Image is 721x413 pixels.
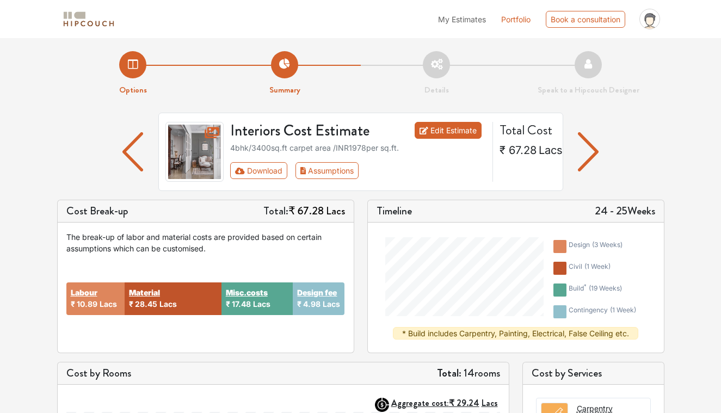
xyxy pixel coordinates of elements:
[230,162,367,179] div: First group
[61,7,116,32] span: logo-horizontal.svg
[122,132,144,171] img: arrow left
[449,397,479,409] span: ₹ 29.24
[230,162,486,179] div: Toolbar with button groups
[377,205,412,218] h5: Timeline
[100,299,117,309] span: Lacs
[584,262,611,270] span: ( 1 week )
[578,132,599,171] img: arrow left
[226,287,268,298] button: Misc.costs
[546,11,625,28] div: Book a consultation
[437,365,461,381] strong: Total:
[538,84,639,96] strong: Speak to a Hipcouch Designer
[569,262,611,275] div: civil
[66,205,128,218] h5: Cost Break-up
[297,299,321,309] span: ₹ 4.98
[288,203,324,219] span: ₹ 67.28
[295,162,359,179] button: Assumptions
[230,162,287,179] button: Download
[66,367,131,380] h5: Cost by Rooms
[391,398,500,408] button: Aggregate cost:₹ 29.24Lacs
[500,122,554,138] h4: Total Cost
[61,10,116,29] img: logo-horizontal.svg
[415,122,482,139] a: Edit Estimate
[66,231,345,254] div: The break-up of labor and material costs are provided based on certain assumptions which can be c...
[589,284,622,292] span: ( 19 weeks )
[129,287,160,298] button: Material
[569,305,636,318] div: contingency
[323,299,340,309] span: Lacs
[129,299,157,309] span: ₹ 28.45
[393,327,638,340] div: * Build includes Carpentry, Painting, Electrical, False Ceiling etc.
[482,397,498,409] span: Lacs
[71,287,97,298] button: Labour
[119,84,147,96] strong: Options
[501,14,531,25] a: Portfolio
[226,299,251,309] span: ₹ 17.48
[263,205,345,218] h5: Total:
[592,241,623,249] span: ( 3 weeks )
[326,203,345,219] span: Lacs
[159,299,177,309] span: Lacs
[391,397,498,409] strong: Aggregate cost:
[269,84,300,96] strong: Summary
[532,367,655,380] h5: Cost by Services
[500,144,537,157] span: ₹ 67.28
[595,205,655,218] h5: 24 - 25 Weeks
[71,299,97,309] span: ₹ 10.89
[569,283,622,297] div: build
[437,367,500,380] h5: 14 rooms
[224,122,403,140] h3: Interiors Cost Estimate
[610,306,636,314] span: ( 1 week )
[253,299,270,309] span: Lacs
[424,84,449,96] strong: Details
[230,142,486,153] div: 4bhk / 3400 sq.ft carpet area /INR 1978 per sq.ft.
[569,240,623,253] div: design
[165,122,224,182] img: gallery
[375,398,389,412] img: AggregateIcon
[438,15,486,24] span: My Estimates
[539,144,563,157] span: Lacs
[297,287,337,298] button: Design fee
